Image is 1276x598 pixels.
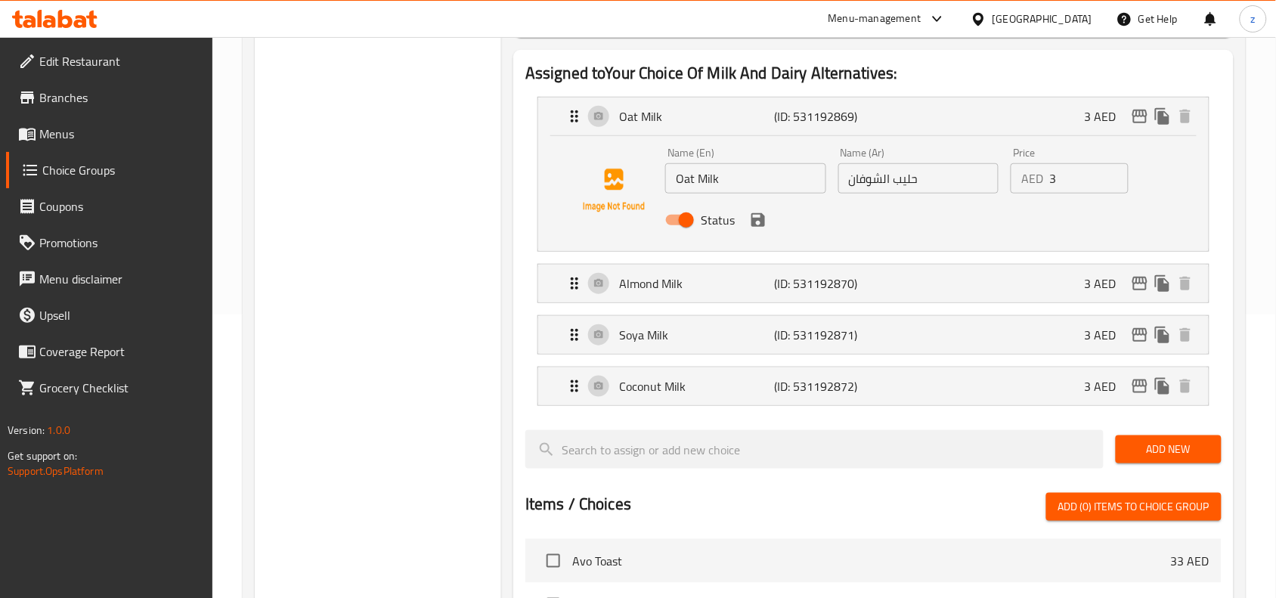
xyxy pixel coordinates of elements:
[1251,11,1256,27] span: z
[537,545,569,577] span: Select choice
[838,163,999,194] input: Enter name Ar
[1085,326,1129,344] p: 3 AED
[39,306,201,324] span: Upsell
[1021,169,1043,187] p: AED
[774,326,878,344] p: (ID: 531192871)
[6,152,213,188] a: Choice Groups
[39,379,201,397] span: Grocery Checklist
[993,11,1092,27] div: [GEOGRAPHIC_DATA]
[525,361,1222,412] li: Expand
[6,333,213,370] a: Coverage Report
[619,107,774,125] p: Oat Milk
[39,342,201,361] span: Coverage Report
[1046,493,1222,521] button: Add (0) items to choice group
[6,370,213,406] a: Grocery Checklist
[701,211,735,229] span: Status
[6,261,213,297] a: Menu disclaimer
[538,367,1209,405] div: Expand
[747,209,770,231] button: save
[1116,435,1222,463] button: Add New
[1151,105,1174,128] button: duplicate
[525,62,1222,85] h2: Assigned to Your Choice Of Milk And Dairy Alternatives:
[39,270,201,288] span: Menu disclaimer
[1171,552,1209,570] p: 33 AED
[1174,272,1197,295] button: delete
[8,461,104,481] a: Support.OpsPlatform
[6,79,213,116] a: Branches
[538,265,1209,302] div: Expand
[1058,497,1209,516] span: Add (0) items to choice group
[1085,107,1129,125] p: 3 AED
[1174,375,1197,398] button: delete
[1151,272,1174,295] button: duplicate
[525,493,631,516] h2: Items / Choices
[525,258,1222,309] li: Expand
[525,91,1222,258] li: ExpandOat MilkName (En)Name (Ar)PriceAEDStatussave
[42,161,201,179] span: Choice Groups
[572,552,1171,570] span: Avo Toast
[6,297,213,333] a: Upsell
[1049,163,1128,194] input: Please enter price
[6,116,213,152] a: Menus
[1151,375,1174,398] button: duplicate
[525,309,1222,361] li: Expand
[6,188,213,225] a: Coupons
[39,52,201,70] span: Edit Restaurant
[565,142,662,239] img: Oat Milk
[1085,377,1129,395] p: 3 AED
[1174,324,1197,346] button: delete
[774,377,878,395] p: (ID: 531192872)
[1129,375,1151,398] button: edit
[39,234,201,252] span: Promotions
[1085,274,1129,293] p: 3 AED
[1151,324,1174,346] button: duplicate
[774,274,878,293] p: (ID: 531192870)
[525,430,1104,469] input: search
[1174,105,1197,128] button: delete
[828,10,921,28] div: Menu-management
[8,446,77,466] span: Get support on:
[538,98,1209,135] div: Expand
[619,326,774,344] p: Soya Milk
[1129,272,1151,295] button: edit
[39,125,201,143] span: Menus
[665,163,826,194] input: Enter name En
[47,420,70,440] span: 1.0.0
[6,225,213,261] a: Promotions
[619,377,774,395] p: Coconut Milk
[538,316,1209,354] div: Expand
[6,43,213,79] a: Edit Restaurant
[39,88,201,107] span: Branches
[39,197,201,215] span: Coupons
[8,420,45,440] span: Version:
[1129,324,1151,346] button: edit
[1129,105,1151,128] button: edit
[774,107,878,125] p: (ID: 531192869)
[619,274,774,293] p: Almond Milk
[1128,440,1209,459] span: Add New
